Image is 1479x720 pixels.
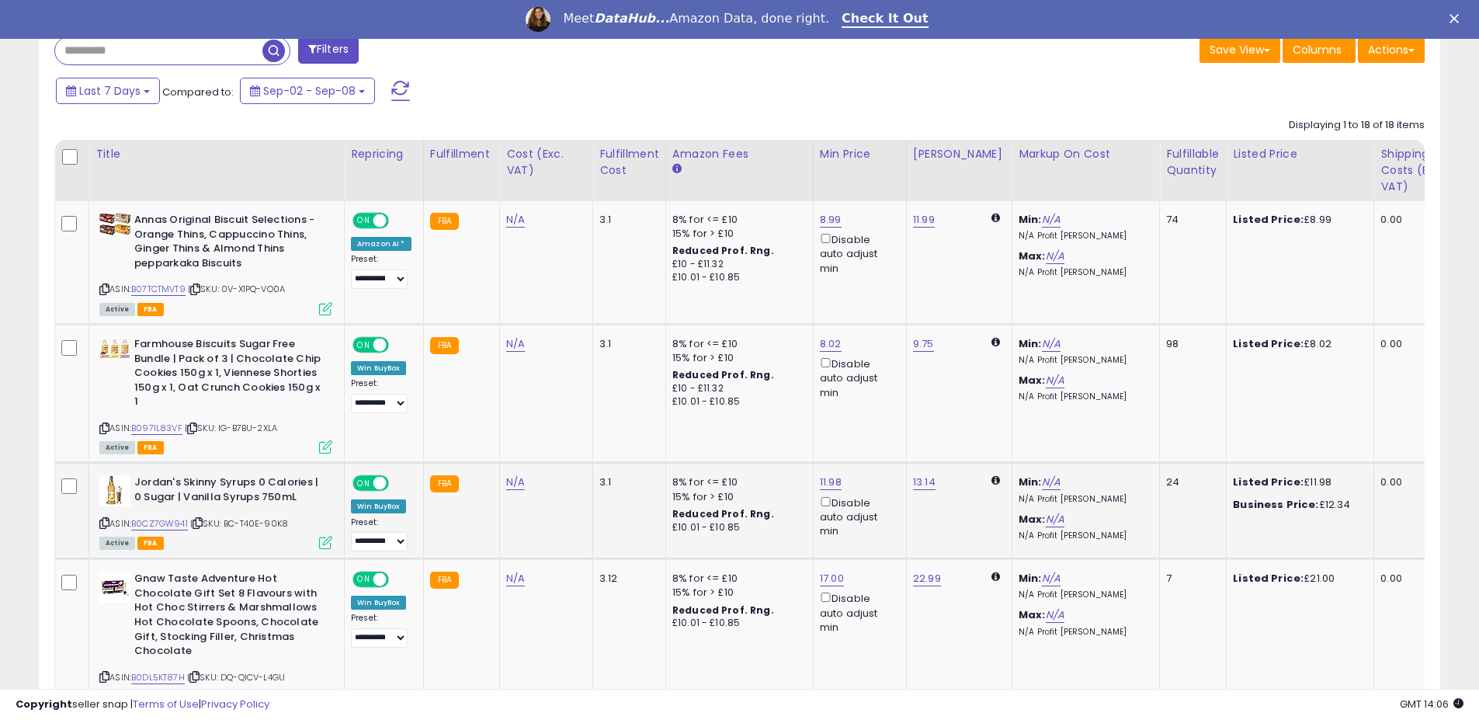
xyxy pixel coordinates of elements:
div: Shipping Costs (Exc. VAT) [1380,146,1460,195]
a: N/A [1046,249,1064,264]
b: Annas Original Biscuit Selections - Orange Thins, Cappuccino Thins, Ginger Thins & Almond Thins p... [134,213,323,274]
span: | SKU: BC-T40E-90K8 [190,517,288,530]
a: B0CZ7GW941 [131,517,188,530]
a: N/A [1046,607,1064,623]
span: ON [354,214,373,228]
b: Reduced Prof. Rng. [672,368,774,381]
a: N/A [506,571,525,586]
b: Min: [1019,475,1042,489]
small: FBA [430,475,459,492]
button: Filters [298,37,359,64]
img: 41xZM5zasaL._SL40_.jpg [99,572,130,603]
p: N/A Profit [PERSON_NAME] [1019,355,1147,366]
b: Listed Price: [1233,475,1304,489]
div: Repricing [351,146,417,162]
div: Listed Price [1233,146,1367,162]
a: N/A [1042,336,1061,352]
div: Win BuyBox [351,596,406,610]
p: N/A Profit [PERSON_NAME] [1019,231,1147,242]
small: FBA [430,213,459,230]
span: FBA [137,441,164,454]
a: B07TCTMVT9 [131,283,186,296]
div: 15% for > £10 [672,351,801,365]
div: Disable auto adjust min [820,590,894,635]
div: 98 [1166,337,1214,351]
button: Last 7 Days [56,78,160,104]
span: Last 7 Days [79,83,141,99]
div: Meet Amazon Data, done right. [563,11,829,26]
img: 51KsJXUFKvL._SL40_.jpg [99,213,130,235]
div: 3.1 [599,337,654,351]
div: Preset: [351,613,411,648]
button: Sep-02 - Sep-08 [240,78,375,104]
b: Farmhouse Biscuits Sugar Free Bundle | Pack of 3 | Chocolate Chip Cookies 150g x 1, Viennese Shor... [134,337,323,413]
div: ASIN: [99,213,332,314]
div: £8.99 [1233,213,1362,227]
span: Compared to: [162,85,234,99]
div: £10.01 - £10.85 [672,395,801,409]
span: All listings currently available for purchase on Amazon [99,537,135,550]
div: Amazon Fees [672,146,807,162]
div: 3.1 [599,213,654,227]
a: 22.99 [913,571,941,586]
b: Reduced Prof. Rng. [672,507,774,520]
div: Amazon AI * [351,237,411,251]
a: N/A [1046,373,1064,388]
button: Columns [1283,37,1356,63]
div: £8.02 [1233,337,1362,351]
img: 41iawhUgTOS._SL40_.jpg [99,337,130,360]
a: B0971L83VF [131,422,182,435]
div: 0.00 [1380,572,1455,586]
span: | SKU: IG-B7BU-2XLA [185,422,277,434]
div: 15% for > £10 [672,227,801,241]
div: 8% for <= £10 [672,337,801,351]
p: N/A Profit [PERSON_NAME] [1019,627,1147,638]
div: £10 - £11.32 [672,258,801,271]
div: £11.98 [1233,475,1362,489]
span: ON [354,573,373,586]
div: 15% for > £10 [672,490,801,504]
div: 24 [1166,475,1214,489]
b: Business Price: [1233,497,1318,512]
a: 11.99 [913,212,935,228]
a: N/A [1042,212,1061,228]
div: Preset: [351,378,411,413]
span: 2025-09-16 14:06 GMT [1400,697,1463,711]
a: 13.14 [913,475,936,490]
div: seller snap | | [16,697,269,712]
div: 15% for > £10 [672,586,801,600]
div: Close [1449,14,1465,23]
div: 3.1 [599,475,654,489]
b: Min: [1019,571,1042,586]
div: 8% for <= £10 [672,213,801,227]
a: 8.99 [820,212,842,228]
b: Listed Price: [1233,336,1304,351]
div: 8% for <= £10 [672,572,801,586]
div: £10.01 - £10.85 [672,271,801,284]
span: ON [354,477,373,490]
div: 0.00 [1380,337,1455,351]
div: Fulfillment Cost [599,146,659,179]
a: 9.75 [913,336,934,352]
small: FBA [430,572,459,589]
a: 11.98 [820,475,842,490]
span: All listings currently available for purchase on Amazon [99,303,135,316]
button: Actions [1358,37,1425,63]
div: Cost (Exc. VAT) [506,146,586,179]
div: 7 [1166,572,1214,586]
div: Displaying 1 to 18 of 18 items [1289,118,1425,133]
div: Disable auto adjust min [820,494,894,539]
i: DataHub... [594,11,669,26]
b: Jordan's Skinny Syrups 0 Calories | 0 Sugar | Vanilla Syrups 750mL [134,475,323,508]
div: ASIN: [99,475,332,548]
p: N/A Profit [PERSON_NAME] [1019,590,1147,600]
a: Terms of Use [133,697,199,711]
p: N/A Profit [PERSON_NAME] [1019,267,1147,278]
div: 0.00 [1380,475,1455,489]
small: Amazon Fees. [672,162,682,176]
span: All listings currently available for purchase on Amazon [99,441,135,454]
div: ASIN: [99,337,332,452]
p: N/A Profit [PERSON_NAME] [1019,494,1147,505]
div: £10.01 - £10.85 [672,521,801,534]
b: Listed Price: [1233,212,1304,227]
